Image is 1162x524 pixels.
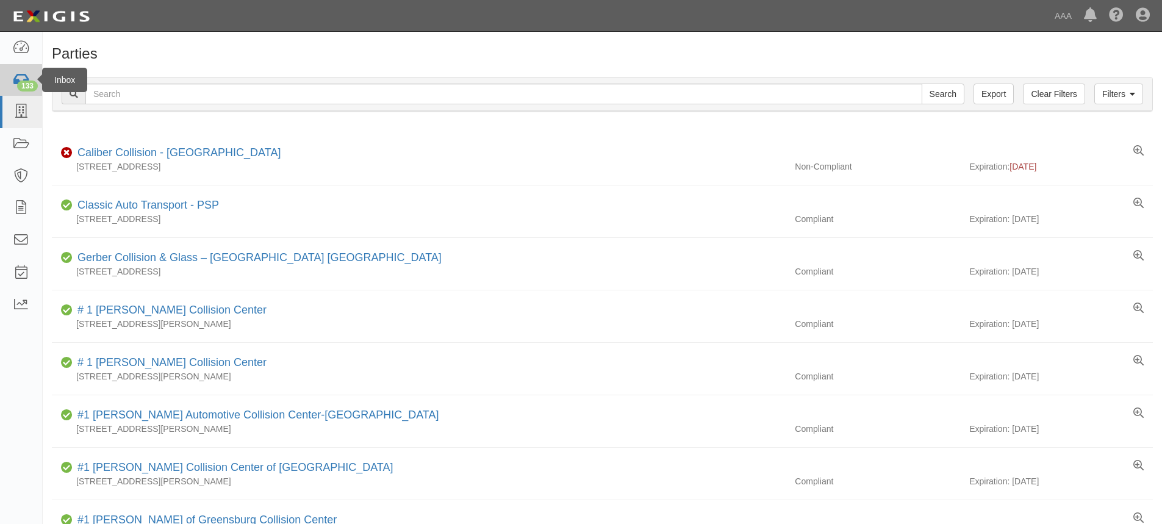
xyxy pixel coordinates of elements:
a: View results summary [1133,250,1144,262]
div: Expiration: [DATE] [969,475,1153,487]
a: View results summary [1133,198,1144,210]
a: Gerber Collision & Glass – [GEOGRAPHIC_DATA] [GEOGRAPHIC_DATA] [77,251,442,264]
i: Compliant [61,359,73,367]
input: Search [85,84,922,104]
div: Compliant [786,423,969,435]
a: #1 [PERSON_NAME] Collision Center of [GEOGRAPHIC_DATA] [77,461,393,473]
div: #1 Cochran Collision Center of Greensburg [73,460,393,476]
a: Filters [1094,84,1143,104]
div: Expiration: [DATE] [969,370,1153,382]
a: AAA [1049,4,1078,28]
div: [STREET_ADDRESS][PERSON_NAME] [52,370,786,382]
a: View results summary [1133,145,1144,157]
div: [STREET_ADDRESS] [52,213,786,225]
i: Compliant [61,411,73,420]
i: Compliant [61,464,73,472]
a: View results summary [1133,460,1144,472]
div: Inbox [42,68,87,92]
div: Expiration: [DATE] [969,265,1153,278]
div: # 1 Cochran Collision Center [73,303,267,318]
a: Classic Auto Transport - PSP [77,199,219,211]
h1: Parties [52,46,1153,62]
div: Classic Auto Transport - PSP [73,198,219,214]
i: Compliant [61,254,73,262]
div: [STREET_ADDRESS] [52,160,786,173]
div: # 1 Cochran Collision Center [73,355,267,371]
a: View results summary [1133,303,1144,315]
i: Non-Compliant [61,149,73,157]
a: # 1 [PERSON_NAME] Collision Center [77,356,267,368]
div: #1 Cochran Automotive Collision Center-Monroeville [73,407,439,423]
div: Compliant [786,213,969,225]
div: Expiration: [969,160,1153,173]
div: Compliant [786,475,969,487]
span: [DATE] [1010,162,1036,171]
a: # 1 [PERSON_NAME] Collision Center [77,304,267,316]
div: Non-Compliant [786,160,969,173]
a: #1 [PERSON_NAME] Automotive Collision Center-[GEOGRAPHIC_DATA] [77,409,439,421]
input: Search [922,84,964,104]
div: [STREET_ADDRESS][PERSON_NAME] [52,475,786,487]
div: Compliant [786,318,969,330]
a: Clear Filters [1023,84,1085,104]
div: Compliant [786,370,969,382]
div: [STREET_ADDRESS][PERSON_NAME] [52,318,786,330]
div: Caliber Collision - Gainesville [73,145,281,161]
a: View results summary [1133,407,1144,420]
img: logo-5460c22ac91f19d4615b14bd174203de0afe785f0fc80cf4dbbc73dc1793850b.png [9,5,93,27]
a: View results summary [1133,355,1144,367]
div: Gerber Collision & Glass – Houston Brighton [73,250,442,266]
a: Caliber Collision - [GEOGRAPHIC_DATA] [77,146,281,159]
div: 133 [17,81,38,92]
div: Expiration: [DATE] [969,423,1153,435]
i: Help Center - Complianz [1109,9,1124,23]
div: [STREET_ADDRESS][PERSON_NAME] [52,423,786,435]
i: Compliant [61,201,73,210]
div: Compliant [786,265,969,278]
div: Expiration: [DATE] [969,318,1153,330]
div: Expiration: [DATE] [969,213,1153,225]
a: Export [974,84,1014,104]
div: [STREET_ADDRESS] [52,265,786,278]
i: Compliant [61,306,73,315]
